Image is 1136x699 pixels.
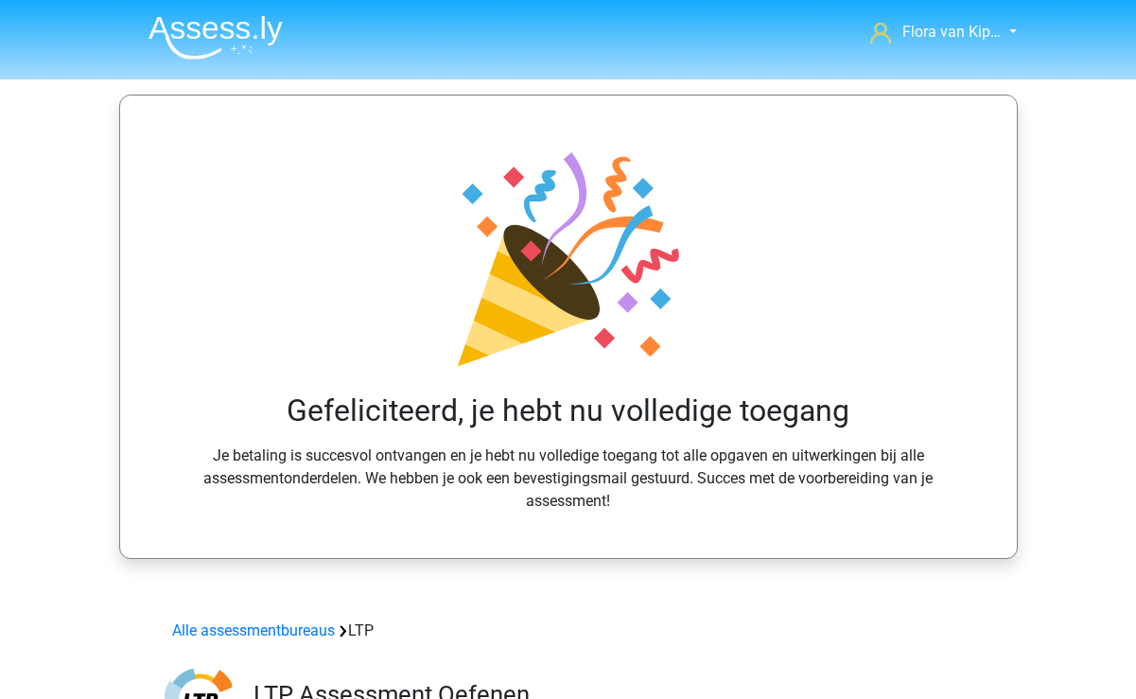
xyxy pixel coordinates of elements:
[902,23,1001,41] span: Flora van Kip…
[173,393,964,428] h2: Gefeliciteerd, je hebt nu volledige toegang
[149,15,283,60] img: Assessly
[165,620,972,642] div: LTP
[166,141,971,512] div: Je betaling is succesvol ontvangen en je hebt nu volledige toegang tot alle opgaven en uitwerking...
[172,621,335,639] a: Alle assessmentbureaus
[863,21,1003,44] a: Flora van Kip…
